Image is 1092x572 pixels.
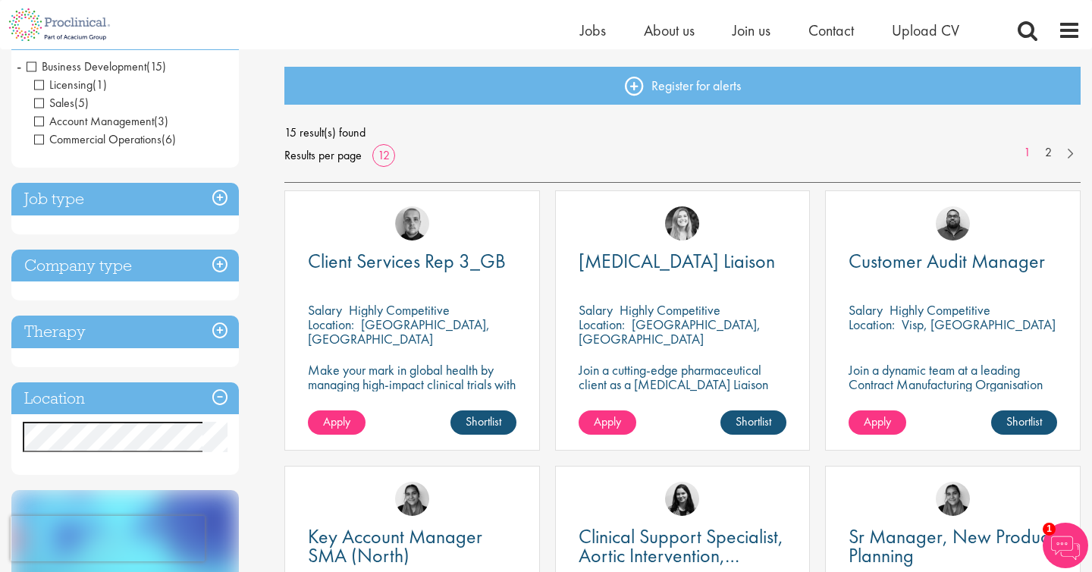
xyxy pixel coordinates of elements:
[284,67,1081,105] a: Register for alerts
[849,523,1053,568] span: Sr Manager, New Product Planning
[849,248,1045,274] span: Customer Audit Manager
[1043,523,1088,568] img: Chatbot
[34,131,162,147] span: Commercial Operations
[936,206,970,240] img: Ashley Bennett
[864,413,891,429] span: Apply
[594,413,621,429] span: Apply
[579,527,787,565] a: Clinical Support Specialist, Aortic Intervention, Vascular
[17,55,21,77] span: -
[849,301,883,319] span: Salary
[284,121,1081,144] span: 15 result(s) found
[395,482,429,516] img: Anjali Parbhu
[665,482,699,516] img: Indre Stankeviciute
[11,516,205,561] iframe: reCAPTCHA
[395,206,429,240] img: Harry Budge
[27,58,146,74] span: Business Development
[849,252,1057,271] a: Customer Audit Manager
[308,410,366,435] a: Apply
[902,316,1056,333] p: Visp, [GEOGRAPHIC_DATA]
[34,95,89,111] span: Sales
[1043,523,1056,536] span: 1
[27,58,166,74] span: Business Development
[808,20,854,40] a: Contact
[34,95,74,111] span: Sales
[308,316,490,347] p: [GEOGRAPHIC_DATA], [GEOGRAPHIC_DATA]
[308,248,506,274] span: Client Services Rep 3_GB
[579,316,625,333] span: Location:
[372,147,395,163] a: 12
[34,131,176,147] span: Commercial Operations
[579,363,787,435] p: Join a cutting-edge pharmaceutical client as a [MEDICAL_DATA] Liaison (PEL) where your precision ...
[620,301,720,319] p: Highly Competitive
[644,20,695,40] a: About us
[308,363,516,406] p: Make your mark in global health by managing high-impact clinical trials with a leading CRO.
[11,316,239,348] h3: Therapy
[991,410,1057,435] a: Shortlist
[849,363,1057,420] p: Join a dynamic team at a leading Contract Manufacturing Organisation and contribute to groundbrea...
[936,482,970,516] img: Anjali Parbhu
[308,301,342,319] span: Salary
[162,131,176,147] span: (6)
[1037,144,1059,162] a: 2
[74,95,89,111] span: (5)
[11,183,239,215] h3: Job type
[146,58,166,74] span: (15)
[733,20,770,40] a: Join us
[34,113,154,129] span: Account Management
[849,527,1057,565] a: Sr Manager, New Product Planning
[93,77,107,93] span: (1)
[720,410,786,435] a: Shortlist
[892,20,959,40] a: Upload CV
[34,77,93,93] span: Licensing
[849,410,906,435] a: Apply
[849,316,895,333] span: Location:
[323,413,350,429] span: Apply
[579,248,775,274] span: [MEDICAL_DATA] Liaison
[308,252,516,271] a: Client Services Rep 3_GB
[890,301,990,319] p: Highly Competitive
[308,316,354,333] span: Location:
[579,252,787,271] a: [MEDICAL_DATA] Liaison
[34,113,168,129] span: Account Management
[579,316,761,347] p: [GEOGRAPHIC_DATA], [GEOGRAPHIC_DATA]
[284,144,362,167] span: Results per page
[11,382,239,415] h3: Location
[579,301,613,319] span: Salary
[349,301,450,319] p: Highly Competitive
[1016,144,1038,162] a: 1
[11,250,239,282] h3: Company type
[665,206,699,240] img: Manon Fuller
[450,410,516,435] a: Shortlist
[579,410,636,435] a: Apply
[154,113,168,129] span: (3)
[34,77,107,93] span: Licensing
[308,523,482,568] span: Key Account Manager SMA (North)
[308,527,516,565] a: Key Account Manager SMA (North)
[580,20,606,40] a: Jobs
